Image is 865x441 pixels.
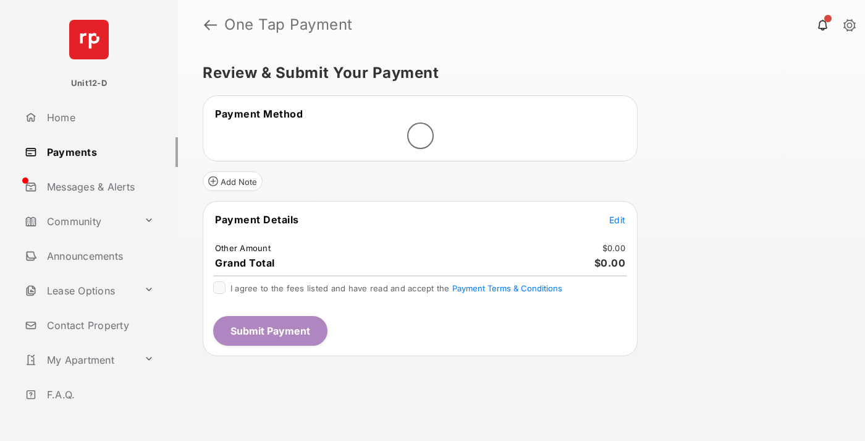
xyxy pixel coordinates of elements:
[20,310,178,340] a: Contact Property
[224,17,353,32] strong: One Tap Payment
[20,276,139,306] a: Lease Options
[452,283,562,293] button: I agree to the fees listed and have read and accept the
[20,137,178,167] a: Payments
[213,316,327,346] button: Submit Payment
[609,215,625,225] span: Edit
[215,257,275,269] span: Grand Total
[215,213,299,226] span: Payment Details
[203,171,263,191] button: Add Note
[203,66,830,80] h5: Review & Submit Your Payment
[20,380,178,409] a: F.A.Q.
[20,241,178,271] a: Announcements
[609,213,625,226] button: Edit
[20,345,139,375] a: My Apartment
[602,242,626,254] td: $0.00
[71,77,107,90] p: Unit12-D
[20,207,139,236] a: Community
[20,103,178,132] a: Home
[214,242,271,254] td: Other Amount
[20,172,178,202] a: Messages & Alerts
[69,20,109,59] img: svg+xml;base64,PHN2ZyB4bWxucz0iaHR0cDovL3d3dy53My5vcmcvMjAwMC9zdmciIHdpZHRoPSI2NCIgaGVpZ2h0PSI2NC...
[594,257,626,269] span: $0.00
[230,283,562,293] span: I agree to the fees listed and have read and accept the
[215,108,303,120] span: Payment Method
